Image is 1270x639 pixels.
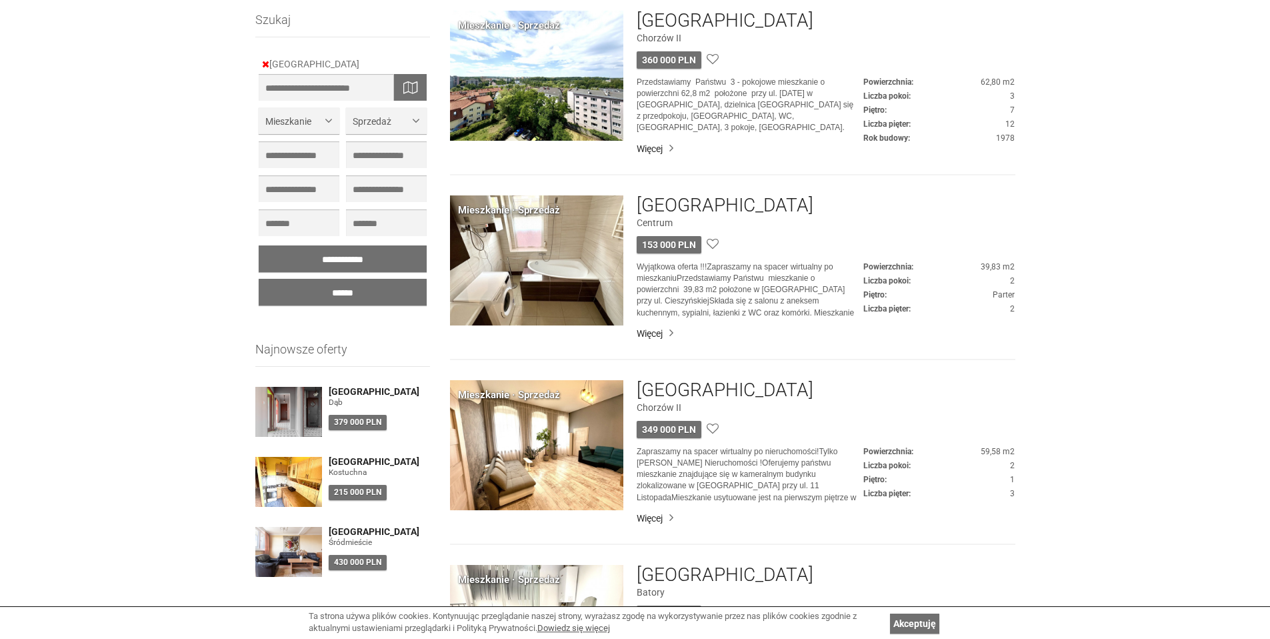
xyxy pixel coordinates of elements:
dt: Piętro: [863,289,887,301]
dd: 1978 [863,133,1015,144]
a: [GEOGRAPHIC_DATA] [329,527,431,537]
p: Zapraszamy na spacer wirtualny po nieruchomości!Tylko [PERSON_NAME] Nieruchomości !Oferujemy pańs... [637,446,863,504]
dt: Liczba pięter: [863,303,911,315]
div: 153 000 PLN [637,236,701,253]
dd: 1 [863,474,1015,486]
a: Akceptuję [890,614,939,634]
div: Mieszkanie · Sprzedaż [458,203,560,217]
dd: 3 [863,91,1015,102]
p: Wyjątkowa oferta !!!Zapraszamy na spacer wirtualny po mieszkaniuPrzedstawiamy Państwu mieszkanie ... [637,261,863,319]
dt: Powierzchnia: [863,261,913,273]
div: 349 000 PLN [637,421,701,438]
span: Sprzedaż [353,115,410,128]
dt: Piętro: [863,474,887,486]
a: [GEOGRAPHIC_DATA] [262,59,366,69]
div: 215 000 PLN [329,485,387,500]
img: Mieszkanie Sprzedaż Chorzów Chorzów II 11 Listopada [450,380,623,510]
div: 379 000 PLN [329,415,387,430]
h3: Szukaj [255,13,431,37]
div: 360 000 PLN [637,51,701,69]
div: Mieszkanie · Sprzedaż [458,19,560,33]
dt: Liczba pokoi: [863,275,911,287]
figure: Chorzów II [637,31,1015,45]
dd: 62,80 m2 [863,77,1015,88]
dt: Powierzchnia: [863,77,913,88]
dd: 7 [863,105,1015,116]
dt: Liczba pokoi: [863,91,911,102]
h3: Najnowsze oferty [255,343,431,367]
figure: Dąb [329,397,431,408]
img: Mieszkanie Sprzedaż Chorzów Centrum [450,195,623,326]
a: Więcej [637,512,1015,525]
figure: Centrum [637,216,1015,229]
button: Sprzedaż [346,107,427,134]
figure: Chorzów II [637,401,1015,414]
dt: Liczba pokoi: [863,460,911,472]
dt: Liczba pięter: [863,488,911,500]
dt: Powierzchnia: [863,446,913,458]
a: [GEOGRAPHIC_DATA] [637,11,813,31]
div: Ta strona używa plików cookies. Kontynuując przeglądanie naszej strony, wyrażasz zgodę na wykorzy... [309,610,883,635]
a: [GEOGRAPHIC_DATA] [329,387,431,397]
dt: Liczba pięter: [863,119,911,130]
a: Więcej [637,327,1015,340]
dt: Piętro: [863,105,887,116]
a: Więcej [637,142,1015,155]
figure: Śródmieście [329,537,431,548]
dt: Rok budowy: [863,133,910,144]
div: Wyszukaj na mapie [393,74,427,101]
span: Mieszkanie [265,115,323,128]
div: Mieszkanie · Sprzedaż [458,573,560,587]
figure: Batory [637,586,1015,599]
dd: 39,83 m2 [863,261,1015,273]
dd: 2 [863,275,1015,287]
img: Mieszkanie Sprzedaż Chorzów Chorzów II 3 Maja [450,11,623,141]
dd: 59,58 m2 [863,446,1015,458]
a: [GEOGRAPHIC_DATA] [637,565,813,586]
button: Mieszkanie [259,107,339,134]
dd: 2 [863,303,1015,315]
div: Mieszkanie · Sprzedaż [458,388,560,402]
dd: 2 [863,460,1015,472]
a: Dowiedz się więcej [537,623,610,633]
p: Przedstawiamy Państwu 3 - pokojowe mieszkanie o powierzchni 62,8 m2 położone przy ul. [DATE] w [G... [637,77,863,134]
dd: 12 [863,119,1015,130]
div: 430 000 PLN [329,555,387,570]
a: [GEOGRAPHIC_DATA] [637,380,813,401]
a: [GEOGRAPHIC_DATA] [329,457,431,467]
dd: Parter [863,289,1015,301]
dd: 3 [863,488,1015,500]
figure: Kostuchna [329,467,431,478]
a: [GEOGRAPHIC_DATA] [637,195,813,216]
